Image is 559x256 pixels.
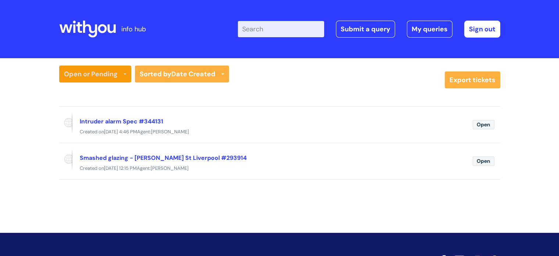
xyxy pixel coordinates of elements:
input: Search [238,21,324,37]
span: Reported via portal [59,149,72,170]
a: Sorted byDate Created [135,66,229,83]
div: Created on Agent: [59,164,500,173]
a: Submit a query [336,21,395,38]
a: Smashed glazing - [PERSON_NAME] St Liverpool #293914 [80,154,247,162]
a: Intruder alarm Spec #344131 [80,118,163,125]
span: [PERSON_NAME] [151,129,189,135]
a: Export tickets [445,71,500,88]
span: Open [473,157,494,166]
b: Date Created [171,70,215,78]
div: Created on Agent: [59,127,500,137]
span: [DATE] 12:15 PM [104,165,137,171]
a: My queries [407,21,452,38]
span: Reported via portal [59,113,72,133]
span: Open [473,120,494,129]
p: info hub [121,23,146,35]
a: Sign out [464,21,500,38]
span: [DATE] 4:46 PM [104,129,137,135]
a: Open or Pending [59,66,131,83]
div: | - [238,21,500,38]
span: [PERSON_NAME] [151,165,189,171]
